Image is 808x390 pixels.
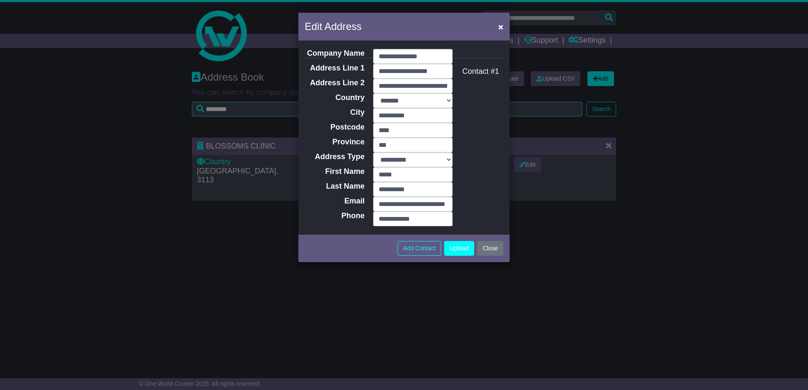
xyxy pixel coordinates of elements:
label: Address Line 2 [298,79,369,88]
button: Add Contact [398,241,441,256]
label: Company Name [298,49,369,58]
h5: Edit Address [305,19,362,34]
label: Last Name [298,182,369,191]
label: Address Line 1 [298,64,369,73]
label: City [298,108,369,117]
label: Postcode [298,123,369,132]
label: Email [298,197,369,206]
span: Contact #1 [462,67,499,76]
label: Address Type [298,152,369,162]
label: Phone [298,211,369,221]
label: Country [298,93,369,103]
button: Upload [444,241,474,256]
label: First Name [298,167,369,176]
button: Close [477,241,503,256]
span: × [498,22,503,32]
button: Close [494,18,508,35]
label: Province [298,138,369,147]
